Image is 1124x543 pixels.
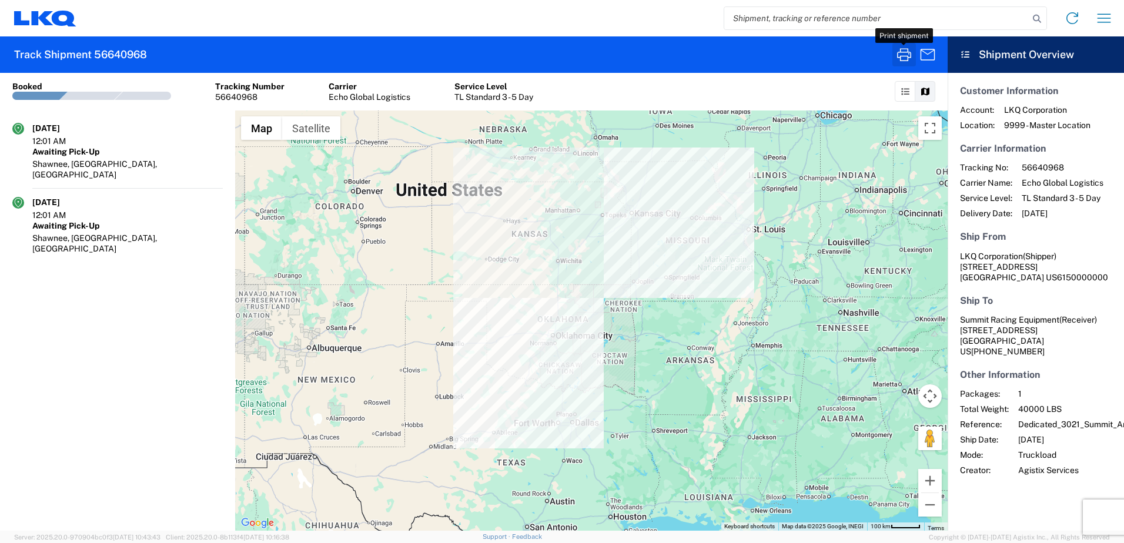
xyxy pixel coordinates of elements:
[215,81,285,92] div: Tracking Number
[948,36,1124,73] header: Shipment Overview
[960,369,1112,380] h5: Other Information
[960,314,1112,357] address: [GEOGRAPHIC_DATA] US
[960,208,1012,219] span: Delivery Date:
[960,193,1012,203] span: Service Level:
[960,231,1112,242] h5: Ship From
[1004,105,1090,115] span: LKQ Corporation
[1023,252,1056,261] span: (Shipper)
[960,262,1038,271] span: [STREET_ADDRESS]
[960,295,1112,306] h5: Ship To
[960,143,1112,154] h5: Carrier Information
[238,515,277,531] img: Google
[928,525,944,531] a: Terms
[918,493,942,517] button: Zoom out
[782,523,864,529] span: Map data ©2025 Google, INEGI
[32,123,91,133] div: [DATE]
[960,252,1023,261] span: LKQ Corporation
[960,105,995,115] span: Account:
[12,81,42,92] div: Booked
[1022,177,1103,188] span: Echo Global Logistics
[32,136,91,146] div: 12:01 AM
[960,177,1012,188] span: Carrier Name:
[960,419,1009,430] span: Reference:
[918,116,942,140] button: Toggle fullscreen view
[960,434,1009,445] span: Ship Date:
[32,210,91,220] div: 12:01 AM
[1022,162,1103,173] span: 56640968
[971,347,1045,356] span: [PHONE_NUMBER]
[238,515,277,531] a: Open this area in Google Maps (opens a new window)
[215,92,285,102] div: 56640968
[14,48,147,62] h2: Track Shipment 56640968
[871,523,891,529] span: 100 km
[960,315,1097,335] span: Summit Racing Equipment [STREET_ADDRESS]
[960,251,1112,283] address: [GEOGRAPHIC_DATA] US
[960,450,1009,460] span: Mode:
[166,534,289,541] span: Client: 2025.20.0-8b113f4
[960,465,1009,475] span: Creator:
[960,120,995,130] span: Location:
[241,116,282,140] button: Show street map
[14,534,160,541] span: Server: 2025.20.0-970904bc0f3
[1059,315,1097,324] span: (Receiver)
[329,92,410,102] div: Echo Global Logistics
[32,197,91,207] div: [DATE]
[454,92,533,102] div: TL Standard 3 - 5 Day
[1004,120,1090,130] span: 9999 - Master Location
[113,534,160,541] span: [DATE] 10:43:43
[918,427,942,450] button: Drag Pegman onto the map to open Street View
[867,522,924,531] button: Map Scale: 100 km per 47 pixels
[960,85,1112,96] h5: Customer Information
[243,534,289,541] span: [DATE] 10:16:38
[512,533,542,540] a: Feedback
[329,81,410,92] div: Carrier
[282,116,340,140] button: Show satellite imagery
[929,532,1110,542] span: Copyright © [DATE]-[DATE] Agistix Inc., All Rights Reserved
[1022,193,1103,203] span: TL Standard 3 - 5 Day
[32,220,223,231] div: Awaiting Pick-Up
[724,522,775,531] button: Keyboard shortcuts
[1022,208,1103,219] span: [DATE]
[454,81,533,92] div: Service Level
[960,404,1009,414] span: Total Weight:
[960,388,1009,399] span: Packages:
[32,233,223,254] div: Shawnee, [GEOGRAPHIC_DATA], [GEOGRAPHIC_DATA]
[32,146,223,157] div: Awaiting Pick-Up
[483,533,512,540] a: Support
[918,384,942,408] button: Map camera controls
[32,159,223,180] div: Shawnee, [GEOGRAPHIC_DATA], [GEOGRAPHIC_DATA]
[1057,273,1108,282] span: 6150000000
[918,469,942,492] button: Zoom in
[724,7,1029,29] input: Shipment, tracking or reference number
[960,162,1012,173] span: Tracking No:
